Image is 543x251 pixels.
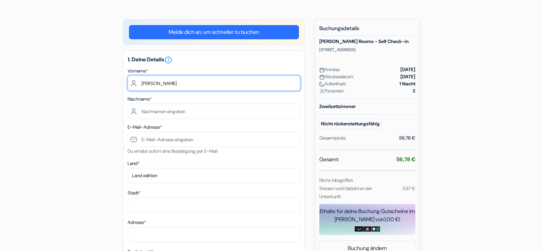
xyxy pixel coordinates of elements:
img: calendar.svg [319,67,324,72]
strong: [DATE] [400,66,415,73]
label: Land [128,160,139,167]
h5: Buchungsdetails [319,25,415,36]
span: Gesamt: [319,155,339,164]
strong: 56,78 € [396,156,415,163]
label: Nachname [128,96,152,103]
h5: [PERSON_NAME] Rooms - Self Check-in [319,39,415,44]
small: Nicht inbegriffen [319,177,353,183]
img: calendar.svg [319,75,324,80]
strong: 1 Nacht [399,80,415,87]
strong: [DATE] [400,73,415,80]
div: Erhalte für deine Buchung Gutscheine im [PERSON_NAME] von ! [319,207,415,224]
label: Adresse [128,219,146,226]
span: Personen: [319,87,344,95]
span: 1,00 € [384,216,399,223]
h5: 1. Deine Details [128,56,300,64]
i: error_outline [164,56,172,64]
img: moon.svg [319,82,324,87]
input: Nachnamen eingeben [128,104,300,119]
small: Steuern und Gebühren der Unterkunft: [319,185,372,200]
strong: 2 [413,87,415,95]
a: Melde dich an, um schneller zu buchen [129,25,299,39]
small: 3,97 € [402,185,415,191]
input: Vornamen eingeben [128,76,300,91]
small: Du erhälst sofort eine Bestätigung per E-Mail [128,148,218,154]
input: E-Mail-Adresse eingeben [128,132,300,147]
div: 56,78 € [399,134,415,142]
label: Vorname [128,67,148,75]
img: adidas-card.png [363,226,372,232]
img: uber-uber-eats-card.png [372,226,380,232]
div: Gesamtpreis: [319,134,346,142]
label: E-Mail-Adresse [128,124,162,131]
span: Abreisedatum: [319,73,354,80]
small: Nicht rückerstattungsfähig [319,119,381,129]
img: amazon-card-no-text.png [355,226,363,232]
span: Anreise: [319,66,340,73]
p: [STREET_ADDRESS] [319,47,415,53]
label: Stadt [128,189,141,196]
b: Zweibettzimmer [319,103,356,109]
img: user_icon.svg [319,89,324,94]
a: error_outline [164,56,172,63]
span: Aufenthalt: [319,80,347,87]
